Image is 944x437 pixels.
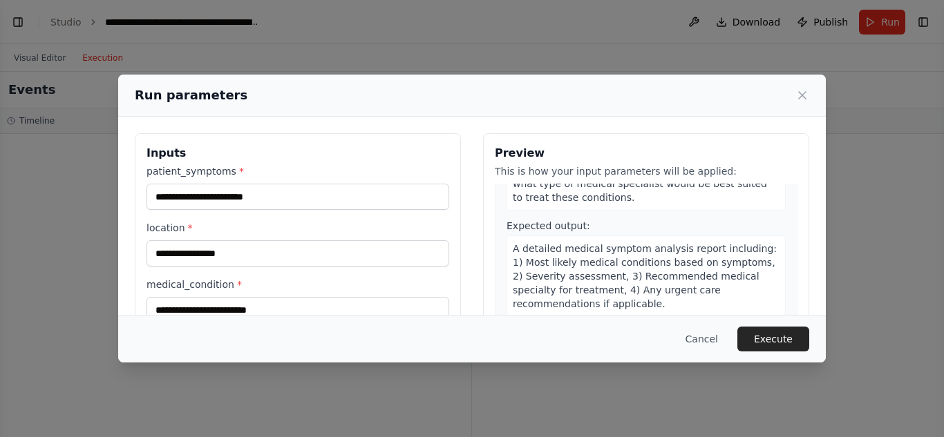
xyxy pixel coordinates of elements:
[147,278,449,291] label: medical_condition
[495,164,797,178] p: This is how your input parameters will be applied:
[513,243,777,309] span: A detailed medical symptom analysis report including: 1) Most likely medical conditions based on ...
[147,164,449,178] label: patient_symptoms
[495,145,797,162] h3: Preview
[147,221,449,235] label: location
[507,220,590,231] span: Expected output:
[135,86,247,105] h2: Run parameters
[513,123,775,203] span: . Research similar symptom patterns and provide likely medical conditions that could cause these ...
[147,145,449,162] h3: Inputs
[737,327,809,351] button: Execute
[674,327,729,351] button: Cancel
